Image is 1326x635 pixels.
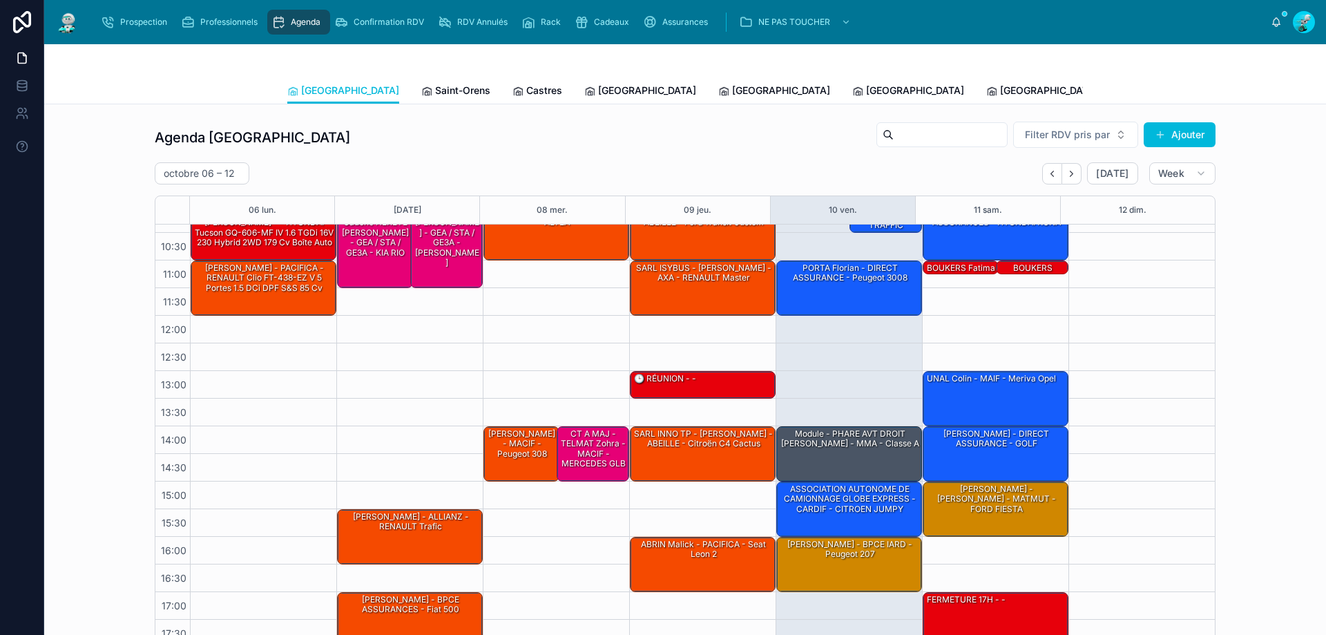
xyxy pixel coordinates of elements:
div: [PERSON_NAME] - BPCE IARD - Peugeot 207 [777,538,921,591]
button: Back [1042,163,1062,184]
div: [PERSON_NAME] - PACIFICA - RENAULT Clio FT-438-EZ V 5 Portes 1.5 dCi DPF S&S 85 cv [193,262,335,294]
div: [PERSON_NAME] - PACIFICA - RENAULT Clio FT-438-EZ V 5 Portes 1.5 dCi DPF S&S 85 cv [191,261,336,315]
div: SARL INNO TP - [PERSON_NAME] - ABEILLE - ford transit custom [631,206,775,260]
span: Prospection [120,17,167,28]
span: 13:30 [157,406,190,418]
span: RDV Annulés [457,17,508,28]
div: SAV de Perpignan - [PERSON_NAME] - - HYUNDAI Tucson GQ-606-MF IV 1.6 TGDi 16V 230 Hybrid 2WD 179 ... [193,207,335,249]
a: Cadeaux [570,10,639,35]
span: Week [1158,167,1184,180]
span: Professionnels [200,17,258,28]
a: Castres [512,78,562,106]
a: [GEOGRAPHIC_DATA] [718,78,830,106]
div: BOUKERS Fatima - CIC - PICASSO C4 [997,261,1068,275]
span: Castres [526,84,562,97]
div: [PERSON_NAME] - BPCE ASSURANCES - fiat 500 [340,594,481,616]
button: 11 sam. [974,196,1002,224]
button: Ajouter [1144,122,1215,147]
div: PORTA Florian - DIRECT ASSURANCE - Peugeot 3008 [779,262,921,285]
h2: octobre 06 – 12 [164,167,235,180]
span: Saint-Orens [435,84,490,97]
div: SARL INNO TP - [PERSON_NAME] - ABEILLE - Citroën C4 cactus [631,427,775,481]
span: [GEOGRAPHIC_DATA] [732,84,830,97]
span: Confirmation RDV [354,17,424,28]
span: 15:30 [158,517,190,529]
a: RDV Annulés [434,10,517,35]
div: [PERSON_NAME] - [PERSON_NAME] - MATMUT - FORD FIESTA [923,482,1068,536]
div: CT A MAJ - TELMAT Zohra - MACIF - MERCEDES GLB [557,427,629,481]
span: [GEOGRAPHIC_DATA] [301,84,399,97]
div: Custode AR Gauche HERETE [PERSON_NAME] - GEA / STA / GE3A - KIA RIO [340,207,412,259]
div: SARL ISYBUS - [PERSON_NAME] - AXA - RENAULT Master [631,261,775,315]
div: EL [PERSON_NAME] - EUROFIL - ALTEA [484,206,628,260]
button: 09 jeu. [684,196,711,224]
div: [PERSON_NAME] - BPCE ASSURANCES - HYUNDAI KONA [923,206,1068,260]
span: NE PAS TOUCHER [758,17,830,28]
img: App logo [55,11,80,33]
div: 🕒 RÉUNION - - [631,372,775,398]
button: Select Button [1013,122,1138,148]
a: Rack [517,10,570,35]
span: 12:30 [157,351,190,363]
a: Professionnels [177,10,267,35]
button: 08 mer. [537,196,568,224]
div: 12 dim. [1119,196,1146,224]
span: Assurances [662,17,708,28]
div: ASSOCIATION AUTONOME DE CAMIONNAGE GLOBE EXPRESS - CARDIF - CITROEN JUMPY [777,482,921,536]
div: SARL INNO TP - [PERSON_NAME] - ABEILLE - Citroën C4 cactus [633,428,774,451]
span: 15:00 [158,489,190,501]
a: Confirmation RDV [330,10,434,35]
a: Assurances [639,10,718,35]
div: [PERSON_NAME] - BPCE IARD - Peugeot 207 [779,538,921,561]
div: ABRIN Malick - PACIFICA - Seat leon 2 [631,538,775,591]
span: [GEOGRAPHIC_DATA] [598,84,696,97]
button: 06 lun. [249,196,276,224]
a: Prospection [97,10,177,35]
div: Custode AR Gauche HERETE [PERSON_NAME] - GEA / STA / GE3A - KIA RIO [338,206,412,287]
span: [GEOGRAPHIC_DATA] [866,84,964,97]
div: [PERSON_NAME] - ALLIANZ - RENAULT Trafic [340,511,481,533]
div: 10 ven. [829,196,857,224]
div: BOUKERS Fatima - CIC - C4 PICASSO [923,261,998,275]
div: [PERSON_NAME] - DIRECT ASSURANCE - GOLF [925,428,1067,451]
span: [DATE] [1096,167,1128,180]
button: [DATE] [394,196,421,224]
a: [GEOGRAPHIC_DATA] [287,78,399,104]
button: Next [1062,163,1082,184]
div: [PERSON_NAME] - ALLIANZ - RENAULT Trafic [338,510,482,564]
div: ASSOCIATION AUTONOME DE CAMIONNAGE GLOBE EXPRESS - CARDIF - CITROEN JUMPY [779,483,921,515]
span: 10:00 [157,213,190,225]
div: [PERSON_NAME] - MACIF - Peugeot 308 [484,427,559,481]
span: 11:30 [160,296,190,307]
div: CT A MAJ - TELMAT Zohra - MACIF - MERCEDES GLB [559,428,628,471]
div: [PERSON_NAME] - DIRECT ASSURANCE - GOLF [923,427,1068,481]
div: HERETE [PERSON_NAME] - GEA / STA / GE3A - [PERSON_NAME] [411,206,483,287]
div: Module - PHARE AVT DROIT [PERSON_NAME] - MMA - classe A [779,428,921,451]
span: Agenda [291,17,320,28]
a: Agenda [267,10,330,35]
div: scrollable content [91,7,1271,37]
span: 16:00 [157,544,190,556]
div: UNAL Colin - MAIF - Meriva Opel [923,372,1068,426]
span: 16:30 [157,572,190,584]
div: FERMETURE 17H - - [925,594,1007,606]
div: Module - PHARE AVT DROIT [PERSON_NAME] - MMA - classe A [777,427,921,481]
div: PORTA Florian - DIRECT ASSURANCE - Peugeot 3008 [777,261,921,315]
a: [GEOGRAPHIC_DATA] [584,78,696,106]
div: SAV de Perpignan - [PERSON_NAME] - - HYUNDAI Tucson GQ-606-MF IV 1.6 TGDi 16V 230 Hybrid 2WD 179 ... [191,206,336,260]
a: Saint-Orens [421,78,490,106]
div: HERETE [PERSON_NAME] - GEA / STA / GE3A - [PERSON_NAME] [413,207,482,269]
div: SARL ISYBUS - [PERSON_NAME] - AXA - RENAULT Master [633,262,774,285]
div: UNAL Colin - MAIF - Meriva Opel [925,372,1057,385]
span: Cadeaux [594,17,629,28]
div: ABRIN Malick - PACIFICA - Seat leon 2 [633,538,774,561]
div: BOUKERS Fatima - CIC - PICASSO C4 [999,262,1068,294]
button: [DATE] [1087,162,1137,184]
span: 14:00 [157,434,190,446]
